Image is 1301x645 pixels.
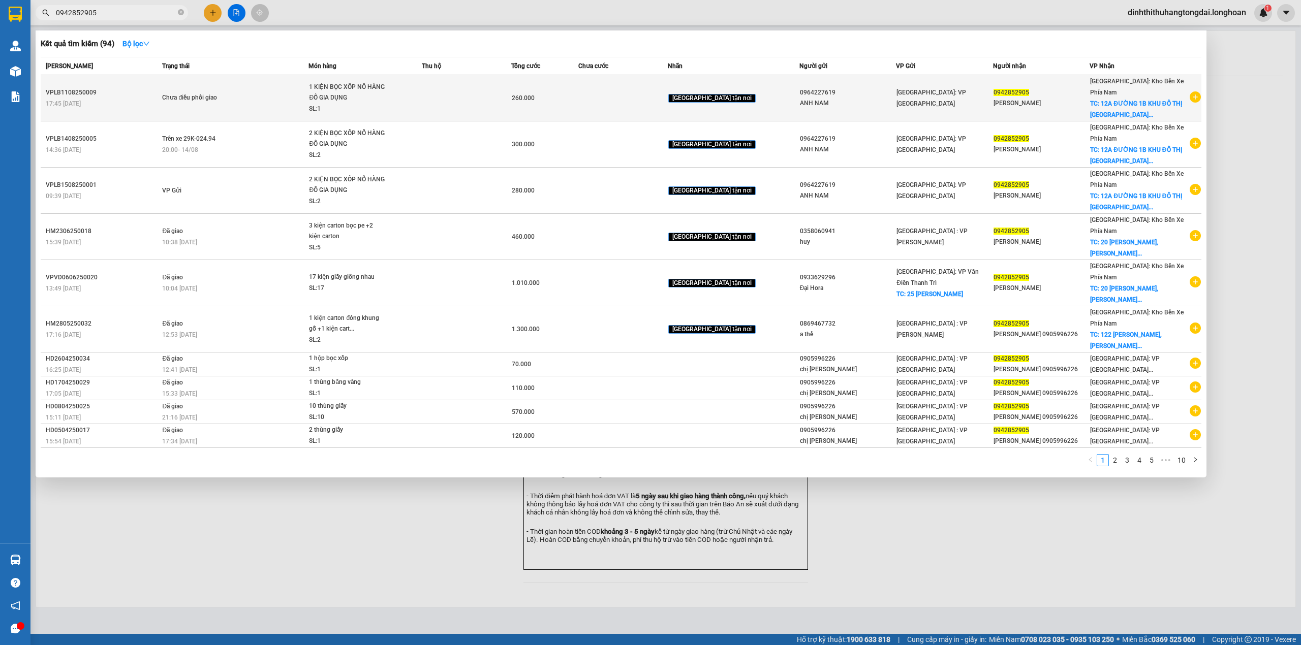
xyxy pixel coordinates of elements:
span: 110.000 [512,384,535,392]
span: [GEOGRAPHIC_DATA]: Kho Bến Xe Phía Nam [1090,263,1184,281]
button: left [1085,454,1097,466]
span: TC: 12A ĐƯỜNG 1B KHU ĐÔ THỊ [GEOGRAPHIC_DATA]... [1090,100,1182,118]
div: [PERSON_NAME] 0905996226 [994,412,1089,423]
div: VPLB1108250009 [46,87,159,98]
span: Chưa cước [578,62,608,70]
input: Tìm tên, số ĐT hoặc mã đơn [56,7,176,18]
div: 2 KIỆN BỌC XỐP NỔ HÀNG ĐỒ GIA DỤNG [309,174,385,196]
img: logo-vxr [9,7,22,22]
div: [PERSON_NAME] [994,283,1089,294]
span: Trên xe 29K-024.94 [162,135,215,142]
div: 0964227619 [800,180,895,190]
span: Đã giao [162,355,183,362]
span: 12:41 [DATE] [162,366,197,373]
div: HM2306250018 [46,226,159,237]
span: [GEOGRAPHIC_DATA]: VP [GEOGRAPHIC_DATA]... [1090,379,1160,397]
li: 4 [1133,454,1145,466]
span: [GEOGRAPHIC_DATA]: VP [GEOGRAPHIC_DATA] [896,181,966,200]
span: 20:00 - 14/08 [162,146,198,153]
span: Nhãn [668,62,683,70]
span: [PERSON_NAME] [46,62,93,70]
span: plus-circle [1190,184,1201,195]
span: 15:33 [DATE] [162,390,197,397]
span: search [42,9,49,16]
span: 0942852905 [994,427,1029,434]
div: 0933629296 [800,272,895,283]
span: Đã giao [162,320,183,327]
div: SL: 1 [309,436,385,447]
div: [PERSON_NAME] [994,98,1089,109]
div: 1 KIỆN BỌC XỐP NỔ HÀNG ĐỒ GIA DỤNG [309,82,385,104]
div: Chưa điều phối giao [162,92,238,104]
div: 2 thùng giấy [309,425,385,436]
span: 12:53 [DATE] [162,331,197,338]
div: ANH NAM [800,98,895,109]
div: VPVD0606250020 [46,272,159,283]
span: [GEOGRAPHIC_DATA]: VP [GEOGRAPHIC_DATA] [896,135,966,153]
span: VP Gửi [162,187,181,194]
div: a thế [800,329,895,340]
div: [PERSON_NAME] 0905996226 [994,388,1089,399]
span: right [1192,457,1198,463]
span: 280.000 [512,187,535,194]
span: close-circle [178,9,184,15]
span: close-circle [178,8,184,18]
span: plus-circle [1190,276,1201,287]
span: [GEOGRAPHIC_DATA]: VP [GEOGRAPHIC_DATA]... [1090,355,1160,373]
li: 5 [1145,454,1158,466]
span: left [1088,457,1094,463]
span: [GEOGRAPHIC_DATA] : VP [PERSON_NAME] [896,320,968,338]
div: chị [PERSON_NAME] [800,364,895,375]
div: SL: 17 [309,283,385,294]
span: 0942852905 [994,181,1029,188]
div: [PERSON_NAME] 0905996226 [994,364,1089,375]
span: 460.000 [512,233,535,240]
span: TC: 122 [PERSON_NAME],[PERSON_NAME]... [1090,331,1162,349]
span: [GEOGRAPHIC_DATA]: VP [GEOGRAPHIC_DATA]... [1090,403,1160,421]
span: TC: 20 [PERSON_NAME], [PERSON_NAME]... [1090,285,1158,303]
span: Tổng cước [511,62,540,70]
span: 15:11 [DATE] [46,414,81,421]
span: 70.000 [512,361,531,368]
span: [GEOGRAPHIC_DATA]: Kho Bến Xe Phía Nam [1090,216,1184,235]
img: warehouse-icon [10,66,21,77]
span: plus-circle [1190,322,1201,334]
span: Món hàng [308,62,336,70]
div: SL: 10 [309,412,385,423]
div: 17 kiện giấy giống nhau [309,272,385,283]
span: Người gửi [799,62,827,70]
button: Bộ lọcdown [114,36,158,52]
span: [GEOGRAPHIC_DATA]: Kho Bến Xe Phía Nam [1090,78,1184,96]
span: VP Nhận [1090,62,1114,70]
span: 0942852905 [994,89,1029,96]
span: plus-circle [1190,358,1201,369]
span: message [11,624,20,633]
strong: Bộ lọc [122,40,150,48]
a: 5 [1146,455,1157,466]
div: 0905996226 [800,377,895,388]
div: HD0504250017 [46,425,159,436]
span: 570.000 [512,408,535,415]
span: 1.010.000 [512,279,540,286]
div: 0905996226 [800,353,895,364]
h3: Kết quả tìm kiếm ( 94 ) [41,39,114,49]
a: 4 [1134,455,1145,466]
div: ANH NAM [800,144,895,155]
span: [GEOGRAPHIC_DATA] tận nơi [668,94,756,103]
span: [GEOGRAPHIC_DATA] : VP [GEOGRAPHIC_DATA] [896,379,968,397]
div: HM2805250032 [46,318,159,329]
span: [GEOGRAPHIC_DATA]: Kho Bến Xe Phía Nam [1090,170,1184,188]
div: [PERSON_NAME] [994,144,1089,155]
span: Đã giao [162,379,183,386]
div: HD2604250034 [46,353,159,364]
span: [GEOGRAPHIC_DATA] : VP [GEOGRAPHIC_DATA] [896,403,968,421]
div: chị [PERSON_NAME] [800,412,895,423]
a: 10 [1174,455,1189,466]
span: 0942852905 [994,403,1029,410]
div: SL: 5 [309,242,385,253]
div: 10 thùng giấy [309,401,385,412]
span: [GEOGRAPHIC_DATA]: VP [GEOGRAPHIC_DATA]... [1090,427,1160,445]
span: [GEOGRAPHIC_DATA] tận nơi [668,140,756,149]
span: 17:05 [DATE] [46,390,81,397]
span: plus-circle [1190,91,1201,103]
